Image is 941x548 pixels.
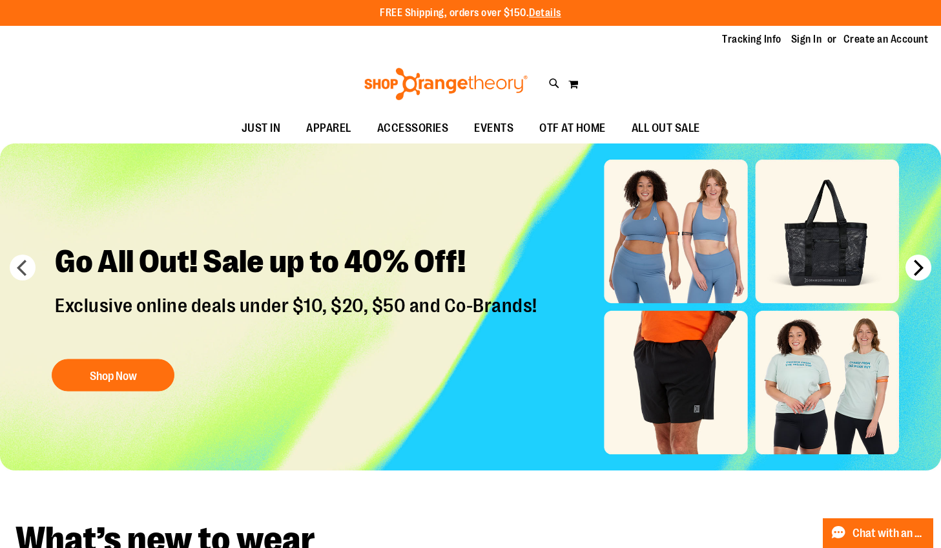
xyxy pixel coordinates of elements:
button: Chat with an Expert [823,518,934,548]
button: prev [10,255,36,280]
span: Chat with an Expert [853,527,925,540]
span: OTF AT HOME [539,114,606,143]
span: ALL OUT SALE [632,114,700,143]
a: Sign In [791,32,822,47]
a: Go All Out! Sale up to 40% Off! Exclusive online deals under $10, $20, $50 and Co-Brands! Shop Now [45,232,550,397]
h2: Go All Out! Sale up to 40% Off! [45,232,550,293]
p: Exclusive online deals under $10, $20, $50 and Co-Brands! [45,293,550,346]
span: EVENTS [474,114,513,143]
span: ACCESSORIES [377,114,449,143]
button: next [905,255,931,280]
a: Details [529,7,561,19]
img: Shop Orangetheory [362,68,530,100]
a: Tracking Info [722,32,781,47]
a: Create an Account [843,32,929,47]
button: Shop Now [52,359,174,391]
span: JUST IN [242,114,281,143]
span: APPAREL [306,114,351,143]
p: FREE Shipping, orders over $150. [380,6,561,21]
